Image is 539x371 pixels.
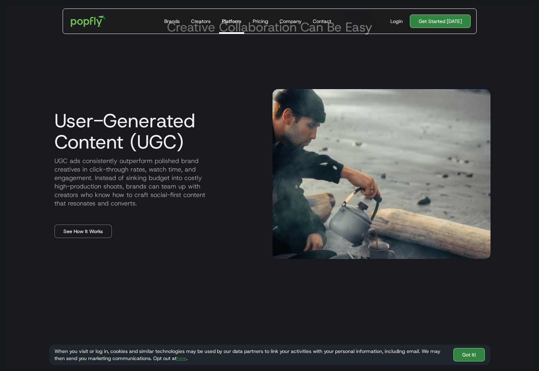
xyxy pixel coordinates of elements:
[55,225,112,238] a: See How It Works
[191,18,211,25] div: Creators
[310,9,334,34] a: Contact
[49,110,267,152] h3: User-Generated Content (UGC)
[410,15,471,28] a: Get Started [DATE]
[66,11,111,32] a: home
[280,18,302,25] div: Company
[219,9,244,34] a: Platform
[250,9,271,34] a: Pricing
[164,18,180,25] div: Brands
[161,9,183,34] a: Brands
[313,18,331,25] div: Contact
[453,348,485,361] a: Got It!
[253,18,268,25] div: Pricing
[390,18,403,25] div: Login
[55,348,448,362] div: When you visit or log in, cookies and similar technologies may be used by our data partners to li...
[277,9,304,34] a: Company
[188,9,213,34] a: Creators
[49,157,267,208] p: UGC ads consistently outperform polished brand creatives in click-through rates, watch time, and ...
[222,18,241,25] div: Platform
[177,355,187,361] a: here
[388,18,406,25] a: Login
